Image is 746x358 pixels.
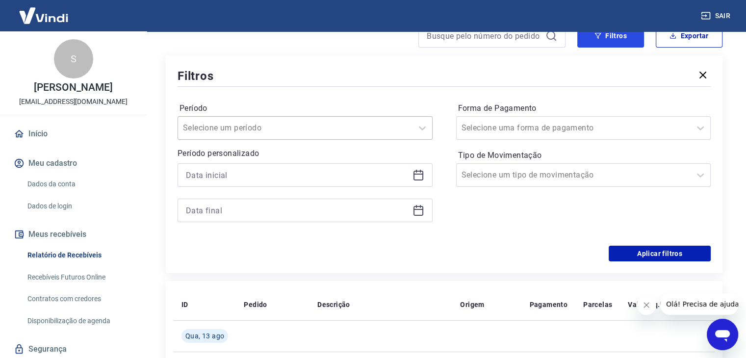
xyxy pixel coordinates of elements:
button: Meus recebíveis [12,224,135,245]
p: [PERSON_NAME] [34,82,112,93]
iframe: Mensagem da empresa [660,293,738,315]
input: Data final [186,203,409,218]
p: [EMAIL_ADDRESS][DOMAIN_NAME] [19,97,128,107]
span: Qua, 13 ago [185,331,224,341]
button: Exportar [656,24,722,48]
label: Tipo de Movimentação [458,150,709,161]
button: Filtros [577,24,644,48]
p: ID [181,300,188,309]
p: Pedido [244,300,267,309]
span: Olá! Precisa de ajuda? [6,7,82,15]
a: Contratos com credores [24,289,135,309]
a: Início [12,123,135,145]
a: Recebíveis Futuros Online [24,267,135,287]
a: Dados da conta [24,174,135,194]
img: Vindi [12,0,76,30]
p: Valor Líq. [628,300,660,309]
div: S [54,39,93,78]
p: Período personalizado [178,148,433,159]
p: Descrição [317,300,350,309]
p: Origem [460,300,484,309]
a: Relatório de Recebíveis [24,245,135,265]
a: Disponibilização de agenda [24,311,135,331]
button: Aplicar filtros [609,246,711,261]
button: Meu cadastro [12,153,135,174]
label: Período [180,102,431,114]
a: Dados de login [24,196,135,216]
p: Pagamento [529,300,567,309]
p: Parcelas [583,300,612,309]
button: Sair [699,7,734,25]
h5: Filtros [178,68,214,84]
iframe: Botão para abrir a janela de mensagens [707,319,738,350]
label: Forma de Pagamento [458,102,709,114]
input: Data inicial [186,168,409,182]
input: Busque pelo número do pedido [427,28,541,43]
iframe: Fechar mensagem [637,295,656,315]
